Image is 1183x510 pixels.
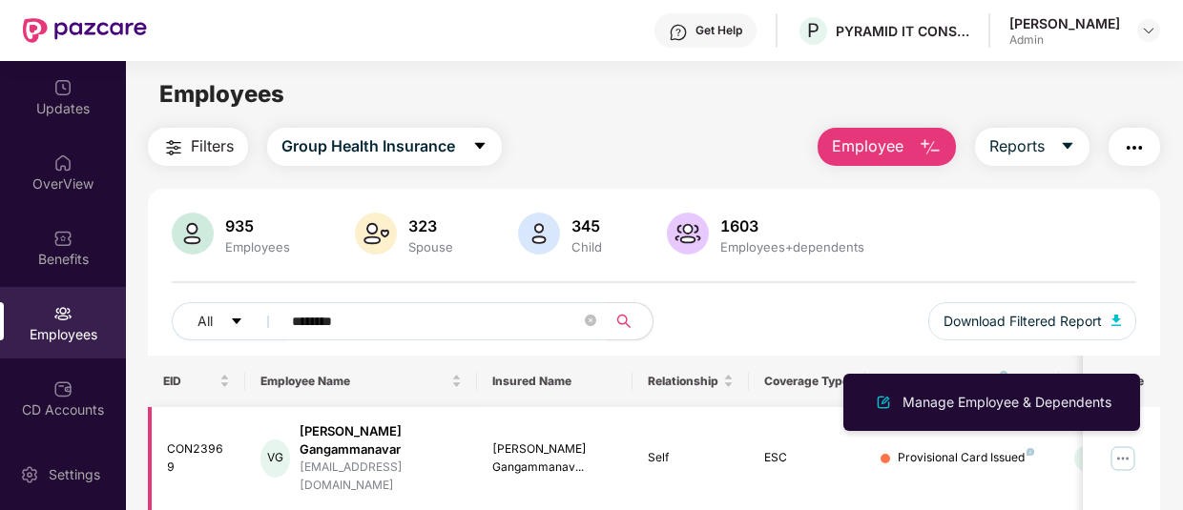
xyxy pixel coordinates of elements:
[1141,23,1156,38] img: svg+xml;base64,PHN2ZyBpZD0iRHJvcGRvd24tMzJ4MzIiIHhtbG5zPSJodHRwOi8vd3d3LnczLm9yZy8yMDAwL3N2ZyIgd2...
[167,440,230,477] div: CON23969
[716,239,868,255] div: Employees+dependents
[148,128,248,166] button: Filters
[405,239,457,255] div: Spouse
[221,216,294,235] div: 935
[749,356,865,407] th: Coverage Type
[159,80,284,108] span: Employees
[669,23,688,42] img: svg+xml;base64,PHN2ZyBpZD0iSGVscC0zMngzMiIgeG1sbnM9Imh0dHA6Ly93d3cudzMub3JnLzIwMDAvc3ZnIiB3aWR0aD...
[606,314,643,329] span: search
[53,379,73,398] img: svg+xml;base64,PHN2ZyBpZD0iQ0RfQWNjb3VudHMiIGRhdGEtbmFtZT0iQ0QgQWNjb3VudHMiIHhtbG5zPSJodHRwOi8vd3...
[1027,448,1034,456] img: svg+xml;base64,PHN2ZyB4bWxucz0iaHR0cDovL3d3dy53My5vcmcvMjAwMC9zdmciIHdpZHRoPSI4IiBoZWlnaHQ9IjgiIH...
[148,356,245,407] th: EID
[919,136,942,159] img: svg+xml;base64,PHN2ZyB4bWxucz0iaHR0cDovL3d3dy53My5vcmcvMjAwMC9zdmciIHhtbG5zOnhsaW5rPSJodHRwOi8vd3...
[162,136,185,159] img: svg+xml;base64,PHN2ZyB4bWxucz0iaHR0cDovL3d3dy53My5vcmcvMjAwMC9zdmciIHdpZHRoPSIyNCIgaGVpZ2h0PSIyNC...
[23,18,147,43] img: New Pazcare Logo
[764,449,850,467] div: ESC
[163,374,216,389] span: EID
[260,374,448,389] span: Employee Name
[221,239,294,255] div: Employees
[172,213,214,255] img: svg+xml;base64,PHN2ZyB4bWxucz0iaHR0cDovL3d3dy53My5vcmcvMjAwMC9zdmciIHhtbG5zOnhsaW5rPSJodHRwOi8vd3...
[975,128,1090,166] button: Reportscaret-down
[928,302,1136,340] button: Download Filtered Report
[260,439,291,478] div: VG
[695,23,742,38] div: Get Help
[492,440,617,477] div: [PERSON_NAME] Gangammanav...
[405,216,457,235] div: 323
[281,134,455,158] span: Group Health Insurance
[898,449,1034,467] div: Provisional Card Issued
[267,128,502,166] button: Group Health Insurancecaret-down
[472,138,488,155] span: caret-down
[53,78,73,97] img: svg+xml;base64,PHN2ZyBpZD0iVXBkYXRlZCIgeG1sbnM9Imh0dHA6Ly93d3cudzMub3JnLzIwMDAvc3ZnIiB3aWR0aD0iMj...
[20,465,39,484] img: svg+xml;base64,PHN2ZyBpZD0iU2V0dGluZy0yMHgyMCIgeG1sbnM9Imh0dHA6Ly93d3cudzMub3JnLzIwMDAvc3ZnIiB3aW...
[633,356,749,407] th: Relationship
[1009,32,1120,48] div: Admin
[1083,356,1160,407] th: Manage
[191,134,234,158] span: Filters
[606,302,654,340] button: search
[477,356,633,407] th: Insured Name
[53,229,73,248] img: svg+xml;base64,PHN2ZyBpZD0iQmVuZWZpdHMiIHhtbG5zPSJodHRwOi8vd3d3LnczLm9yZy8yMDAwL3N2ZyIgd2lkdGg9Ij...
[300,422,462,459] div: [PERSON_NAME] Gangammanavar
[1123,136,1146,159] img: svg+xml;base64,PHN2ZyB4bWxucz0iaHR0cDovL3d3dy53My5vcmcvMjAwMC9zdmciIHdpZHRoPSIyNCIgaGVpZ2h0PSIyNC...
[585,313,596,331] span: close-circle
[518,213,560,255] img: svg+xml;base64,PHN2ZyB4bWxucz0iaHR0cDovL3d3dy53My5vcmcvMjAwMC9zdmciIHhtbG5zOnhsaW5rPSJodHRwOi8vd3...
[1108,443,1138,474] img: manageButton
[1111,315,1121,326] img: svg+xml;base64,PHN2ZyB4bWxucz0iaHR0cDovL3d3dy53My5vcmcvMjAwMC9zdmciIHhtbG5zOnhsaW5rPSJodHRwOi8vd3...
[172,302,288,340] button: Allcaret-down
[648,374,719,389] span: Relationship
[245,356,478,407] th: Employee Name
[230,315,243,330] span: caret-down
[300,459,462,495] div: [EMAIL_ADDRESS][DOMAIN_NAME]
[355,213,397,255] img: svg+xml;base64,PHN2ZyB4bWxucz0iaHR0cDovL3d3dy53My5vcmcvMjAwMC9zdmciIHhtbG5zOnhsaW5rPSJodHRwOi8vd3...
[818,128,956,166] button: Employee
[989,134,1045,158] span: Reports
[585,315,596,326] span: close-circle
[667,213,709,255] img: svg+xml;base64,PHN2ZyB4bWxucz0iaHR0cDovL3d3dy53My5vcmcvMjAwMC9zdmciIHhtbG5zOnhsaW5rPSJodHRwOi8vd3...
[53,153,73,173] img: svg+xml;base64,PHN2ZyBpZD0iSG9tZSIgeG1sbnM9Imh0dHA6Ly93d3cudzMub3JnLzIwMDAvc3ZnIiB3aWR0aD0iMjAiIG...
[53,304,73,323] img: svg+xml;base64,PHN2ZyBpZD0iRW1wbG95ZWVzIiB4bWxucz0iaHR0cDovL3d3dy53My5vcmcvMjAwMC9zdmciIHdpZHRoPS...
[807,19,820,42] span: P
[648,449,734,467] div: Self
[944,311,1102,332] span: Download Filtered Report
[197,311,213,332] span: All
[1060,138,1075,155] span: caret-down
[568,239,606,255] div: Child
[716,216,868,235] div: 1603
[899,392,1115,413] div: Manage Employee & Dependents
[568,216,606,235] div: 345
[832,134,903,158] span: Employee
[1009,14,1120,32] div: [PERSON_NAME]
[43,465,106,484] div: Settings
[872,391,895,414] img: svg+xml;base64,PHN2ZyB4bWxucz0iaHR0cDovL3d3dy53My5vcmcvMjAwMC9zdmciIHhtbG5zOnhsaW5rPSJodHRwOi8vd3...
[836,22,969,40] div: PYRAMID IT CONSULTING PRIVATE LIMITED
